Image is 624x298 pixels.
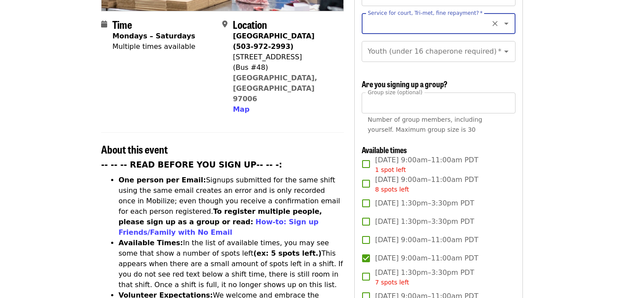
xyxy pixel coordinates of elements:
li: In the list of available times, you may see some that show a number of spots left This appears wh... [119,238,344,290]
label: Service for court, Tri-met, fine repayment? [368,10,483,16]
strong: Available Times: [119,239,183,247]
strong: -- -- -- READ BEFORE YOU SIGN UP-- -- -: [101,160,282,169]
span: 8 spots left [375,186,409,193]
span: Number of group members, including yourself. Maximum group size is 30 [368,116,482,133]
button: Open [500,45,512,58]
span: 7 spots left [375,279,409,286]
span: Time [112,17,132,32]
span: [DATE] 9:00am–11:00am PDT [375,253,478,264]
span: About this event [101,141,168,157]
input: [object Object] [362,92,515,113]
span: [DATE] 9:00am–11:00am PDT [375,155,478,175]
div: [STREET_ADDRESS] [233,52,336,62]
span: [DATE] 1:30pm–3:30pm PDT [375,198,474,209]
button: Clear [489,17,501,30]
span: [DATE] 1:30pm–3:30pm PDT [375,216,474,227]
strong: To register multiple people, please sign up as a group or read: [119,207,322,226]
button: Open [500,17,512,30]
strong: (ex: 5 spots left.) [253,249,321,257]
a: How-to: Sign up Friends/Family with No Email [119,218,319,236]
li: Signups submitted for the same shift using the same email creates an error and is only recorded o... [119,175,344,238]
div: Multiple times available [112,41,195,52]
i: map-marker-alt icon [222,20,227,28]
strong: [GEOGRAPHIC_DATA] (503-972-2993) [233,32,314,51]
span: Are you signing up a group? [362,78,448,89]
span: Group size (optional) [368,89,422,95]
span: Map [233,105,249,113]
div: (Bus #48) [233,62,336,73]
span: Location [233,17,267,32]
span: Available times [362,144,407,155]
span: [DATE] 9:00am–11:00am PDT [375,235,478,245]
button: Map [233,104,249,115]
span: [DATE] 9:00am–11:00am PDT [375,175,478,194]
span: 1 spot left [375,166,406,173]
i: calendar icon [101,20,107,28]
a: [GEOGRAPHIC_DATA], [GEOGRAPHIC_DATA] 97006 [233,74,317,103]
strong: One person per Email: [119,176,206,184]
span: [DATE] 1:30pm–3:30pm PDT [375,267,474,287]
strong: Mondays – Saturdays [112,32,195,40]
